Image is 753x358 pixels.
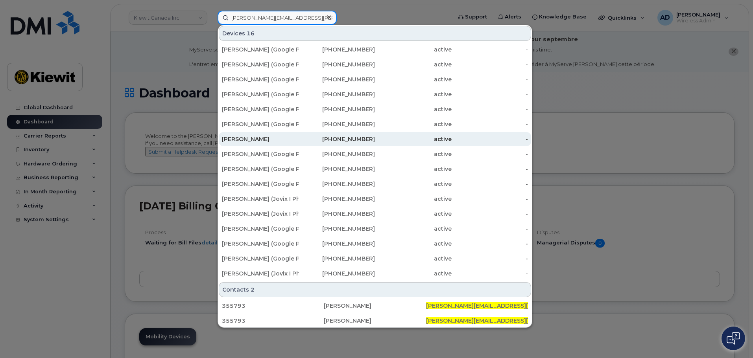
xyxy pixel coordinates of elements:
[219,72,531,86] a: [PERSON_NAME] (Google Pixel 7 âe 6 Of 7)[PHONE_NUMBER]active-
[375,46,452,53] div: active
[452,105,528,113] div: -
[452,120,528,128] div: -
[375,195,452,203] div: active
[299,135,375,143] div: [PHONE_NUMBER]
[222,150,299,158] div: [PERSON_NAME] (Google Pixel 7 5 Of 5)
[299,46,375,53] div: [PHONE_NUMBER]
[452,225,528,233] div: -
[375,180,452,188] div: active
[426,317,669,324] span: [PERSON_NAME][EMAIL_ADDRESS][PERSON_NAME][PERSON_NAME][DOMAIN_NAME]
[219,207,531,221] a: [PERSON_NAME] (Jovix I Phone âe 3 Of 3)[PHONE_NUMBER]active-
[219,132,531,146] a: [PERSON_NAME][PHONE_NUMBER]active-
[222,90,299,98] div: [PERSON_NAME] (Google Pixel 7 âe 5 Of 7)
[299,120,375,128] div: [PHONE_NUMBER]
[375,150,452,158] div: active
[299,210,375,218] div: [PHONE_NUMBER]
[222,46,299,53] div: [PERSON_NAME] (Google Pixel 7 âe 4 Of 7)
[426,302,669,309] span: [PERSON_NAME][EMAIL_ADDRESS][PERSON_NAME][PERSON_NAME][DOMAIN_NAME]
[452,90,528,98] div: -
[375,61,452,68] div: active
[324,302,426,310] div: [PERSON_NAME]
[222,165,299,173] div: [PERSON_NAME] (Google Pixel 7 3 Of 5)
[375,90,452,98] div: active
[222,317,324,325] div: 355793
[452,75,528,83] div: -
[299,165,375,173] div: [PHONE_NUMBER]
[375,270,452,277] div: active
[219,266,531,281] a: [PERSON_NAME] (Jovix I Phone âe 1 Of 3)[PHONE_NUMBER]active-
[375,75,452,83] div: active
[219,282,531,297] div: Contacts
[222,270,299,277] div: [PERSON_NAME] (Jovix I Phone âe 1 Of 3)
[452,150,528,158] div: -
[299,270,375,277] div: [PHONE_NUMBER]
[219,57,531,72] a: [PERSON_NAME] (Google Pixel 7 âe 7 Of 7)[PHONE_NUMBER]active-
[299,180,375,188] div: [PHONE_NUMBER]
[222,120,299,128] div: [PERSON_NAME] (Google Pixel 7 âe 3 Of 7)
[452,210,528,218] div: -
[222,195,299,203] div: [PERSON_NAME] (Jovix I Phone âe 2 Of 3)
[324,317,426,325] div: [PERSON_NAME]
[452,61,528,68] div: -
[375,240,452,248] div: active
[375,135,452,143] div: active
[299,61,375,68] div: [PHONE_NUMBER]
[219,147,531,161] a: [PERSON_NAME] (Google Pixel 7 5 Of 5)[PHONE_NUMBER]active-
[251,286,255,294] span: 2
[219,299,531,313] a: 355793[PERSON_NAME][PERSON_NAME][EMAIL_ADDRESS][PERSON_NAME][PERSON_NAME][DOMAIN_NAME]
[299,195,375,203] div: [PHONE_NUMBER]
[219,177,531,191] a: [PERSON_NAME] (Google Pixel 7 2 Of 5)[PHONE_NUMBER]active-
[452,195,528,203] div: -
[375,120,452,128] div: active
[219,87,531,101] a: [PERSON_NAME] (Google Pixel 7 âe 5 Of 7)[PHONE_NUMBER]active-
[222,225,299,233] div: [PERSON_NAME] (Google Pixel 7 1 Of 5)
[299,240,375,248] div: [PHONE_NUMBER]
[219,237,531,251] a: [PERSON_NAME] (Google Pixel 7 âe 2 Of 7)[PHONE_NUMBER]active-
[299,225,375,233] div: [PHONE_NUMBER]
[452,180,528,188] div: -
[299,150,375,158] div: [PHONE_NUMBER]
[299,255,375,263] div: [PHONE_NUMBER]
[222,302,324,310] div: 355793
[375,165,452,173] div: active
[299,75,375,83] div: [PHONE_NUMBER]
[219,192,531,206] a: [PERSON_NAME] (Jovix I Phone âe 2 Of 3)[PHONE_NUMBER]active-
[299,90,375,98] div: [PHONE_NUMBER]
[452,46,528,53] div: -
[375,210,452,218] div: active
[452,255,528,263] div: -
[222,61,299,68] div: [PERSON_NAME] (Google Pixel 7 âe 7 Of 7)
[219,162,531,176] a: [PERSON_NAME] (Google Pixel 7 3 Of 5)[PHONE_NUMBER]active-
[222,240,299,248] div: [PERSON_NAME] (Google Pixel 7 âe 2 Of 7)
[247,29,255,37] span: 16
[222,255,299,263] div: [PERSON_NAME] (Google Pixel 7 âe 1 Of 7)
[219,117,531,131] a: [PERSON_NAME] (Google Pixel 7 âe 3 Of 7)[PHONE_NUMBER]active-
[222,210,299,218] div: [PERSON_NAME] (Jovix I Phone âe 3 Of 3)
[219,42,531,57] a: [PERSON_NAME] (Google Pixel 7 âe 4 Of 7)[PHONE_NUMBER]active-
[375,225,452,233] div: active
[299,105,375,113] div: [PHONE_NUMBER]
[375,105,452,113] div: active
[375,255,452,263] div: active
[219,102,531,116] a: [PERSON_NAME] (Google Pixel 7 4 Of 5)[PHONE_NUMBER]active-
[222,180,299,188] div: [PERSON_NAME] (Google Pixel 7 2 Of 5)
[222,105,299,113] div: [PERSON_NAME] (Google Pixel 7 4 Of 5)
[452,270,528,277] div: -
[727,332,740,345] img: Open chat
[222,75,299,83] div: [PERSON_NAME] (Google Pixel 7 âe 6 Of 7)
[452,135,528,143] div: -
[219,222,531,236] a: [PERSON_NAME] (Google Pixel 7 1 Of 5)[PHONE_NUMBER]active-
[222,135,299,143] div: [PERSON_NAME]
[452,240,528,248] div: -
[219,26,531,41] div: Devices
[452,165,528,173] div: -
[219,314,531,328] a: 355793[PERSON_NAME][PERSON_NAME][EMAIL_ADDRESS][PERSON_NAME][PERSON_NAME][DOMAIN_NAME]
[219,252,531,266] a: [PERSON_NAME] (Google Pixel 7 âe 1 Of 7)[PHONE_NUMBER]active-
